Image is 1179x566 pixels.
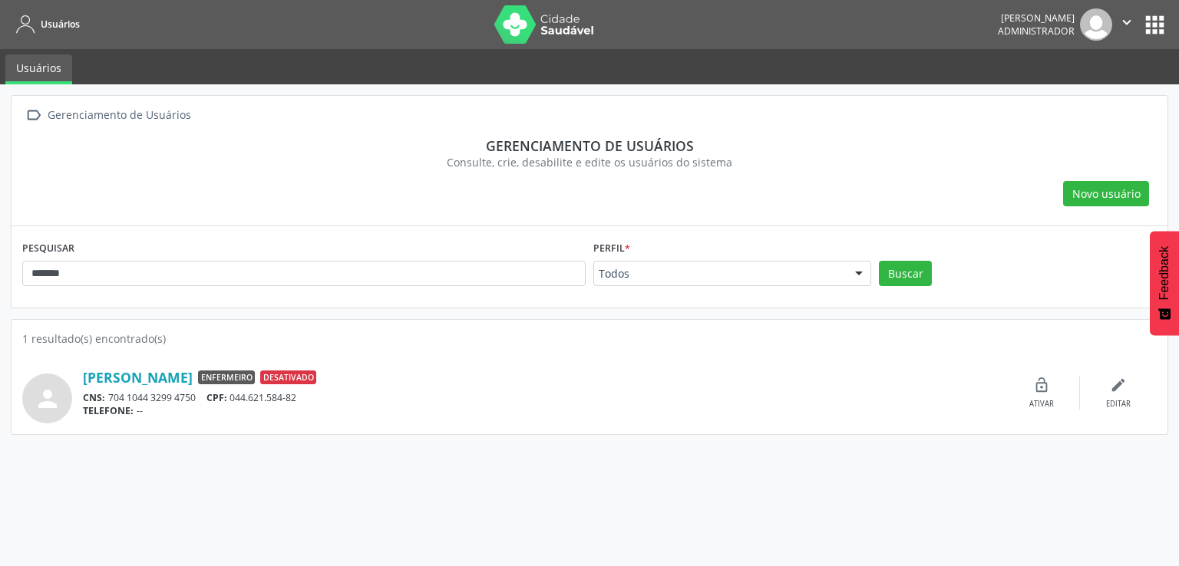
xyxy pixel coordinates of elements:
label: Perfil [593,237,630,261]
div: Consulte, crie, desabilite e edite os usuários do sistema [33,154,1146,170]
span: Feedback [1158,246,1171,300]
button: Novo usuário [1063,181,1149,207]
div: Gerenciamento de Usuários [45,104,193,127]
a: [PERSON_NAME] [83,369,193,386]
div: 704 1044 3299 4750 044.621.584-82 [83,391,1003,404]
button: Feedback - Mostrar pesquisa [1150,231,1179,335]
span: Administrador [998,25,1075,38]
label: PESQUISAR [22,237,74,261]
span: Enfermeiro [198,370,255,384]
span: Usuários [41,18,80,31]
span: TELEFONE: [83,404,134,417]
div: -- [83,404,1003,417]
button: apps [1141,12,1168,38]
i:  [1118,14,1135,31]
div: 1 resultado(s) encontrado(s) [22,331,1157,347]
i: lock_open [1033,377,1050,393]
span: CPF: [206,391,227,404]
span: Todos [599,266,840,281]
span: CNS: [83,391,105,404]
div: Ativar [1029,399,1054,410]
a: Usuários [5,54,72,84]
span: Desativado [260,370,316,384]
div: Gerenciamento de usuários [33,137,1146,154]
span: Novo usuário [1072,186,1141,202]
div: [PERSON_NAME] [998,12,1075,25]
i: edit [1110,377,1127,393]
a: Usuários [11,12,80,37]
button: Buscar [879,261,932,287]
a:  Gerenciamento de Usuários [22,104,193,127]
div: Editar [1106,399,1131,410]
i:  [22,104,45,127]
img: img [1080,8,1112,41]
button:  [1112,8,1141,41]
i: person [34,385,61,413]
